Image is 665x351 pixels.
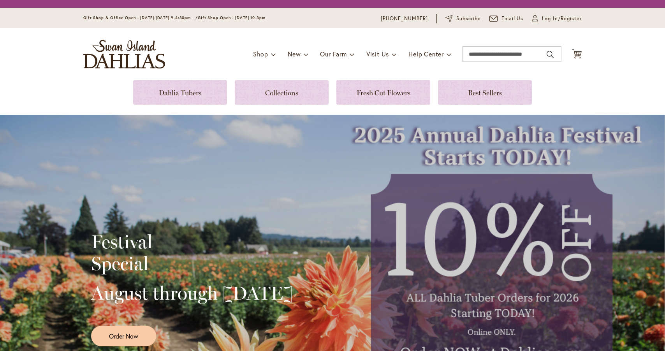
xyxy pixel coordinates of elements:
a: store logo [83,40,165,68]
button: Search [547,48,554,61]
h2: Festival Special [91,231,293,274]
span: New [288,50,301,58]
span: Our Farm [320,50,347,58]
a: Subscribe [445,15,481,23]
span: Log In/Register [542,15,582,23]
a: Order Now [91,326,156,346]
span: Order Now [109,332,138,340]
span: Gift Shop Open - [DATE] 10-3pm [198,15,266,20]
a: [PHONE_NUMBER] [381,15,428,23]
a: Log In/Register [532,15,582,23]
a: Email Us [489,15,524,23]
span: Subscribe [456,15,481,23]
span: Help Center [408,50,444,58]
span: Gift Shop & Office Open - [DATE]-[DATE] 9-4:30pm / [83,15,198,20]
h2: August through [DATE] [91,282,293,304]
span: Shop [253,50,268,58]
span: Visit Us [366,50,389,58]
span: Email Us [501,15,524,23]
